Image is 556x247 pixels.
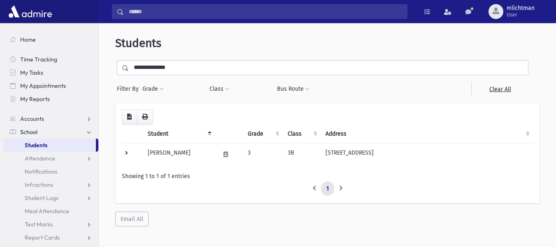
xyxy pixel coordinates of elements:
a: Test Marks [3,218,98,231]
span: My Tasks [20,69,43,76]
button: Grade [142,82,164,96]
a: Students [3,139,96,152]
img: AdmirePro [7,3,54,20]
button: Class [209,82,230,96]
a: Meal Attendance [3,205,98,218]
a: Attendance [3,152,98,165]
span: Students [115,36,161,50]
th: Class: activate to sort column ascending [283,125,321,143]
a: Report Cards [3,231,98,244]
button: Email All [115,212,149,226]
a: School [3,125,98,139]
a: Home [3,33,98,46]
td: [PERSON_NAME] [143,143,215,165]
span: Home [20,36,36,43]
a: Student Logs [3,191,98,205]
span: Notifications [25,168,57,175]
span: Infractions [25,181,53,188]
span: My Appointments [20,82,66,89]
td: 3B [283,143,321,165]
span: mlichtman [507,5,535,12]
th: Address: activate to sort column ascending [321,125,533,143]
span: Meal Attendance [25,207,69,215]
a: Clear All [471,82,528,96]
button: Print [137,110,153,125]
td: [STREET_ADDRESS] [321,143,533,165]
span: School [20,128,37,136]
a: Time Tracking [3,53,98,66]
a: 1 [321,181,334,196]
span: Accounts [20,115,44,122]
input: Search [124,4,407,19]
button: CSV [122,110,137,125]
th: Student: activate to sort column descending [143,125,215,143]
span: Students [25,141,47,149]
th: Grade: activate to sort column ascending [243,125,283,143]
button: Bus Route [277,82,310,96]
td: 3 [243,143,283,165]
span: Filter By [117,85,142,93]
a: My Appointments [3,79,98,92]
a: Accounts [3,112,98,125]
span: Attendance [25,155,55,162]
span: Test Marks [25,221,53,228]
span: User [507,12,535,18]
a: Notifications [3,165,98,178]
div: Showing 1 to 1 of 1 entries [122,172,533,181]
a: Infractions [3,178,98,191]
span: Report Cards [25,234,60,241]
span: My Reports [20,95,50,103]
a: My Reports [3,92,98,106]
span: Time Tracking [20,56,57,63]
a: My Tasks [3,66,98,79]
span: Student Logs [25,194,58,202]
